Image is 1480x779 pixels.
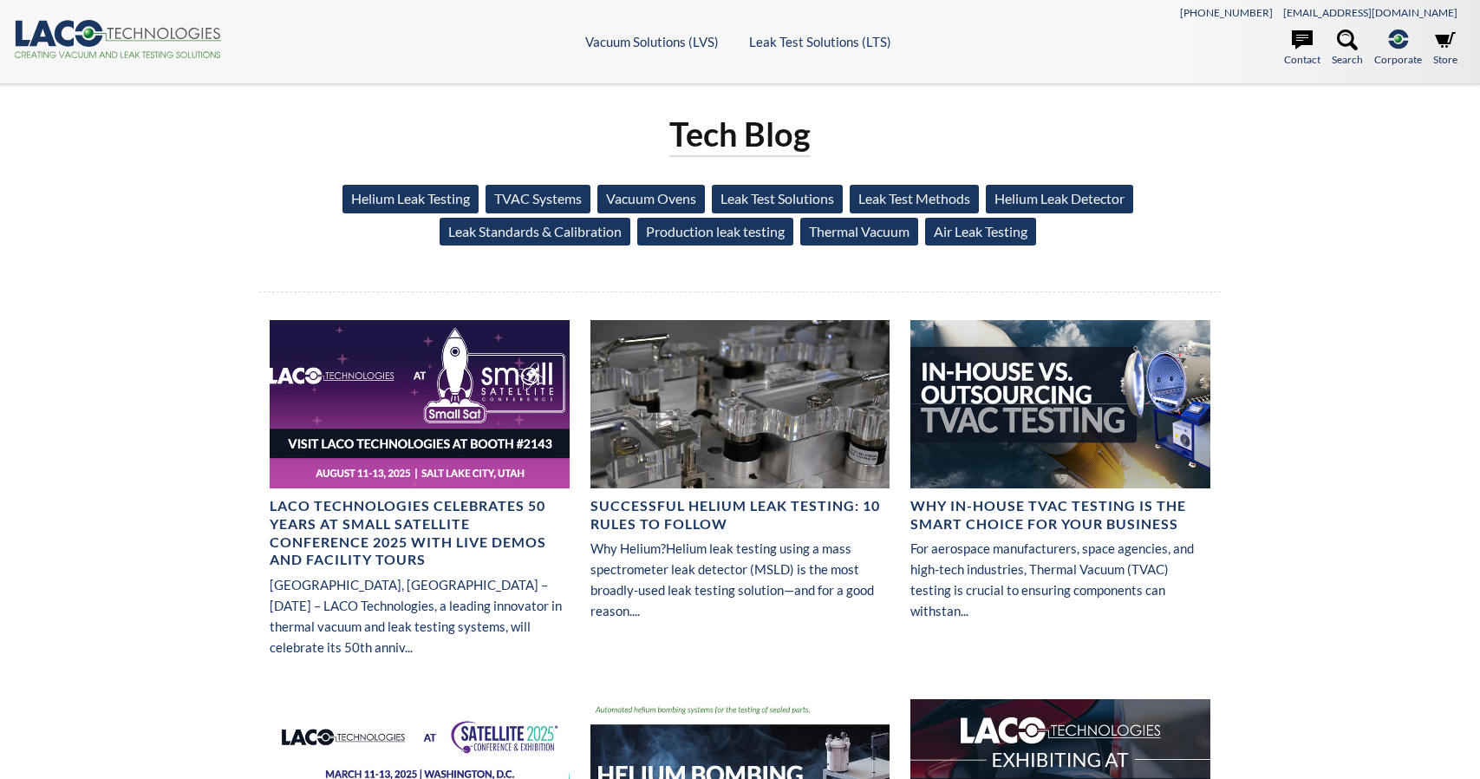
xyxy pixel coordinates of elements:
[1332,29,1363,68] a: Search
[440,218,630,245] a: Leak Standards & Calibration
[590,320,890,635] a: Manufacturing image showing customer toolingSuccessful Helium Leak Testing: 10 Rules to FollowWhy...
[270,574,570,658] p: [GEOGRAPHIC_DATA], [GEOGRAPHIC_DATA] – [DATE] – LACO Technologies, a leading innovator in thermal...
[597,185,705,213] a: Vacuum Ovens
[986,185,1133,213] a: Helium Leak Detector
[669,113,811,157] h1: Tech Blog
[270,497,570,569] h4: LACO Technologies Celebrates 50 Years at Small Satellite Conference 2025 with Live Demos and Faci...
[925,218,1036,245] a: Air Leak Testing
[850,185,979,213] a: Leak Test Methods
[270,320,570,671] a: LACO Technologies at SmallSat 2025 Booth 2413LACO Technologies Celebrates 50 Years at Small Satel...
[749,34,891,49] a: Leak Test Solutions (LTS)
[712,185,843,213] a: Leak Test Solutions
[342,185,479,213] a: Helium Leak Testing
[910,538,1210,621] p: For aerospace manufacturers, space agencies, and high-tech industries, Thermal Vacuum (TVAC) test...
[1374,51,1422,68] span: Corporate
[1180,6,1273,19] a: [PHONE_NUMBER]
[590,538,890,621] p: Why Helium?Helium leak testing using a mass spectrometer leak detector (MSLD) is the most broadly...
[585,34,719,49] a: Vacuum Solutions (LVS)
[486,185,590,213] a: TVAC Systems
[1284,29,1320,68] a: Contact
[910,320,1210,635] a: In-house vs. Outsourcing TVAC Testing BannerWhy In-House TVAC Testing is the Smart Choice for You...
[637,218,793,245] a: Production leak testing
[1283,6,1457,19] a: [EMAIL_ADDRESS][DOMAIN_NAME]
[910,497,1210,534] h4: Why In-House TVAC Testing is the Smart Choice for Your Business
[800,218,918,245] a: Thermal Vacuum
[1433,29,1457,68] a: Store
[590,497,890,534] h4: Successful Helium Leak Testing: 10 Rules to Follow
